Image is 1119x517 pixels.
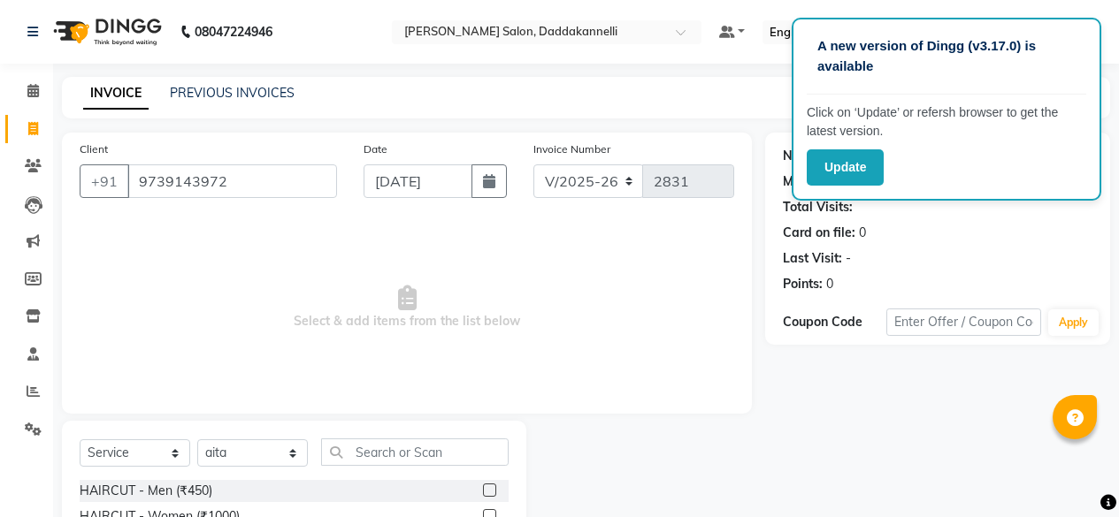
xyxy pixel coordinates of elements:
[783,224,855,242] div: Card on file:
[45,7,166,57] img: logo
[1045,446,1101,499] iframe: chat widget
[783,172,1092,191] div: No Active Membership
[533,141,610,157] label: Invoice Number
[1048,309,1099,336] button: Apply
[83,78,149,110] a: INVOICE
[321,438,509,466] input: Search or Scan
[783,147,823,165] div: Name:
[783,275,823,293] div: Points:
[807,103,1086,141] p: Click on ‘Update’ or refersh browser to get the latest version.
[80,482,212,500] div: HAIRCUT - Men (₹450)
[195,7,272,57] b: 08047224946
[364,141,387,157] label: Date
[80,141,108,157] label: Client
[817,36,1076,76] p: A new version of Dingg (v3.17.0) is available
[783,313,886,331] div: Coupon Code
[783,249,842,268] div: Last Visit:
[859,224,866,242] div: 0
[807,149,884,186] button: Update
[886,308,1041,336] input: Enter Offer / Coupon Code
[846,249,851,268] div: -
[170,85,295,101] a: PREVIOUS INVOICES
[127,164,337,198] input: Search by Name/Mobile/Email/Code
[783,172,860,191] div: Membership:
[80,219,734,396] span: Select & add items from the list below
[826,275,833,293] div: 0
[783,198,853,217] div: Total Visits:
[80,164,129,198] button: +91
